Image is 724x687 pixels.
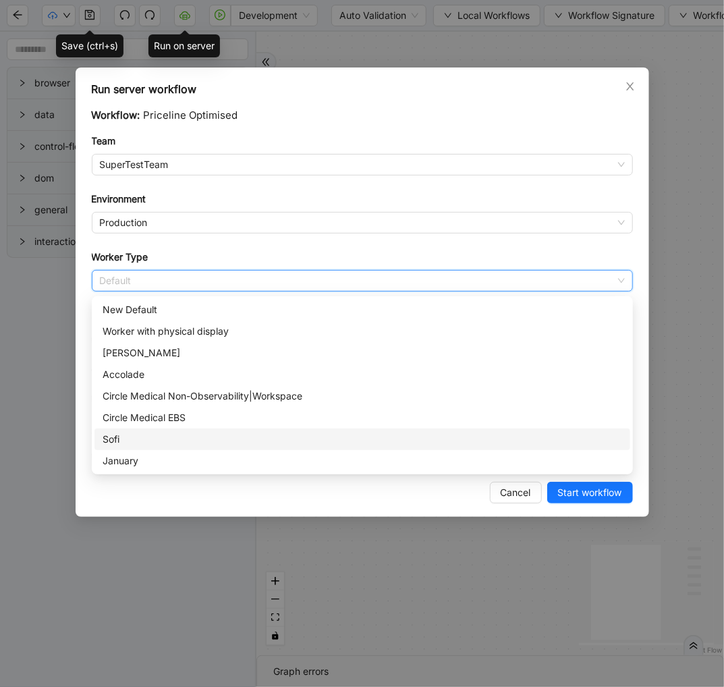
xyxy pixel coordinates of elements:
[92,250,148,265] label: Worker Type
[623,79,638,94] button: Close
[501,485,531,500] span: Cancel
[547,482,633,503] button: Start workflow
[92,192,146,207] label: Environment
[94,450,630,472] div: January
[625,81,636,92] span: close
[94,364,630,385] div: Accolade
[103,302,622,317] div: New Default
[92,134,116,148] label: Team
[100,213,625,233] span: Production
[103,454,622,468] div: January
[100,155,625,175] span: SuperTestTeam
[148,34,220,57] div: Run on server
[94,429,630,450] div: Sofi
[103,410,622,425] div: Circle Medical EBS
[94,342,630,364] div: Alma
[103,346,622,360] div: [PERSON_NAME]
[103,389,622,404] div: Circle Medical Non-Observability|Workspace
[94,299,630,321] div: New Default
[103,432,622,447] div: Sofi
[103,324,622,339] div: Worker with physical display
[94,321,630,342] div: Worker with physical display
[490,482,542,503] button: Cancel
[558,485,622,500] span: Start workflow
[94,407,630,429] div: Circle Medical EBS
[92,109,140,121] span: Workflow:
[100,271,625,291] span: Default
[103,367,622,382] div: Accolade
[94,385,630,407] div: Circle Medical Non-Observability|Workspace
[56,34,123,57] div: Save (ctrl+s)
[92,81,633,97] div: Run server workflow
[144,109,238,121] span: Priceline Optimised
